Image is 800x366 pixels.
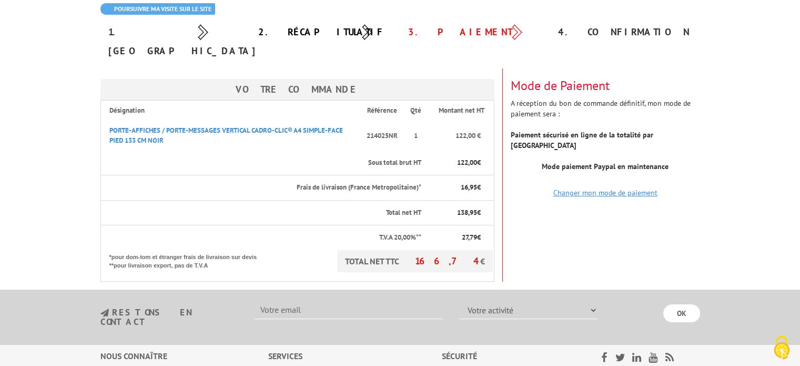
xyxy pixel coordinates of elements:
[511,130,653,150] strong: Paiement sécurisé en ligne de la totalité par [GEOGRAPHIC_DATA]
[431,183,481,193] p: €
[457,208,477,217] span: 138,95
[100,309,109,318] img: newsletter.jpg
[431,208,481,218] p: €
[542,162,669,171] b: Mode paiement Paypal en maintenance
[109,233,421,243] p: T.V.A 20,00%**
[550,23,700,42] div: 4. Confirmation
[457,158,477,167] span: 122,00
[415,255,480,267] span: 166,74
[431,158,481,168] p: €
[410,106,421,116] p: Qté
[268,350,442,362] div: Services
[511,79,700,93] h3: Mode de Paiement
[768,334,795,361] img: Cookies (fenêtre modale)
[100,200,422,225] th: Total net HT
[553,188,657,197] a: Changer mon mode de paiement
[462,233,477,242] span: 27,79
[100,175,422,201] th: Frais de livraison (France Metropolitaine)*
[100,23,250,61] div: 1. [GEOGRAPHIC_DATA]
[431,233,481,243] p: €
[663,304,700,322] input: OK
[100,79,494,100] h3: Votre Commande
[258,26,384,38] a: 2. Récapitulatif
[503,68,708,194] div: A réception du bon de commande définitif, mon mode de paiement sera :
[461,183,477,192] span: 16,95
[400,23,550,42] div: 3. Paiement
[100,3,215,15] a: Poursuivre ma visite sur le site
[410,131,421,141] p: 1
[431,106,493,116] p: Montant net HT
[431,131,481,141] p: 122,00 €
[363,106,401,116] p: Référence
[100,350,268,362] div: Nous connaître
[109,106,354,116] p: Désignation
[254,301,443,319] input: Votre email
[100,308,239,327] h3: restons en contact
[337,250,493,272] p: TOTAL NET TTC €
[763,330,800,366] button: Cookies (fenêtre modale)
[109,250,267,270] p: *pour dom-tom et étranger frais de livraison sur devis **pour livraison export, pas de T.V.A
[363,126,401,146] p: 214025NR
[100,151,422,175] th: Sous total brut HT
[442,350,574,362] div: Sécurité
[109,126,343,145] a: PORTE-AFFICHES / PORTE-MESSAGES VERTICAL CADRO-CLIC® A4 SIMPLE-FACE PIED 133 CM NOIR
